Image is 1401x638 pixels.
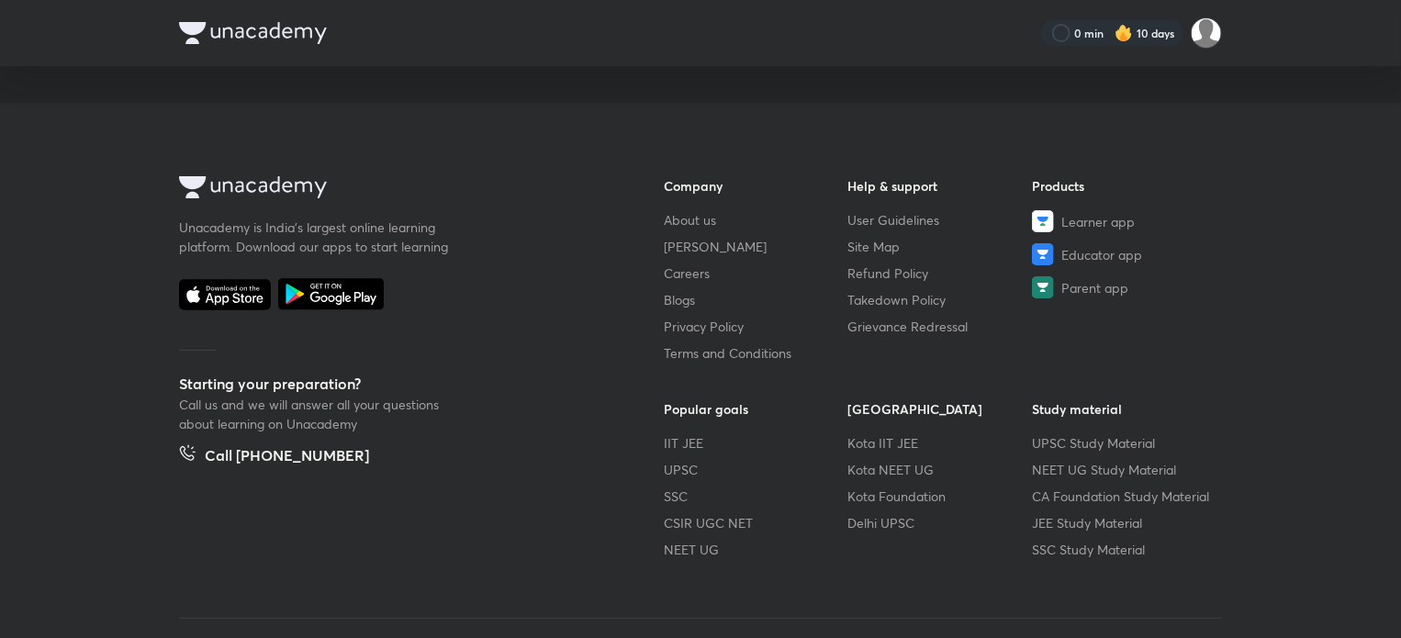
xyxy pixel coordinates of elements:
[848,513,1033,532] a: Delhi UPSC
[1191,17,1222,49] img: Aparna Dubey
[1061,278,1128,297] span: Parent app
[848,176,1033,196] h6: Help & support
[664,263,710,283] span: Careers
[664,433,848,453] a: IIT JEE
[848,399,1033,419] h6: [GEOGRAPHIC_DATA]
[179,373,605,395] h5: Starting your preparation?
[664,237,848,256] a: [PERSON_NAME]
[205,444,369,470] h5: Call [PHONE_NUMBER]
[848,433,1033,453] a: Kota IIT JEE
[664,317,848,336] a: Privacy Policy
[1032,540,1216,559] a: SSC Study Material
[1032,276,1216,298] a: Parent app
[1061,245,1142,264] span: Educator app
[664,487,848,506] a: SSC
[664,343,848,363] a: Terms and Conditions
[664,460,848,479] a: UPSC
[179,218,454,256] p: Unacademy is India’s largest online learning platform. Download our apps to start learning
[1032,210,1216,232] a: Learner app
[179,176,327,198] img: Company Logo
[664,176,848,196] h6: Company
[848,210,1033,229] a: User Guidelines
[1032,176,1216,196] h6: Products
[664,263,848,283] a: Careers
[179,444,369,470] a: Call [PHONE_NUMBER]
[1032,433,1216,453] a: UPSC Study Material
[848,263,1033,283] a: Refund Policy
[664,513,848,532] a: CSIR UGC NET
[664,210,848,229] a: About us
[664,540,848,559] a: NEET UG
[179,22,327,44] img: Company Logo
[1115,24,1133,42] img: streak
[179,395,454,433] p: Call us and we will answer all your questions about learning on Unacademy
[1032,276,1054,298] img: Parent app
[848,460,1033,479] a: Kota NEET UG
[664,290,848,309] a: Blogs
[664,399,848,419] h6: Popular goals
[848,237,1033,256] a: Site Map
[1032,460,1216,479] a: NEET UG Study Material
[848,290,1033,309] a: Takedown Policy
[848,317,1033,336] a: Grievance Redressal
[1032,243,1054,265] img: Educator app
[179,176,605,203] a: Company Logo
[1032,399,1216,419] h6: Study material
[1061,212,1135,231] span: Learner app
[1032,210,1054,232] img: Learner app
[1032,487,1216,506] a: CA Foundation Study Material
[848,487,1033,506] a: Kota Foundation
[1032,243,1216,265] a: Educator app
[1032,513,1216,532] a: JEE Study Material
